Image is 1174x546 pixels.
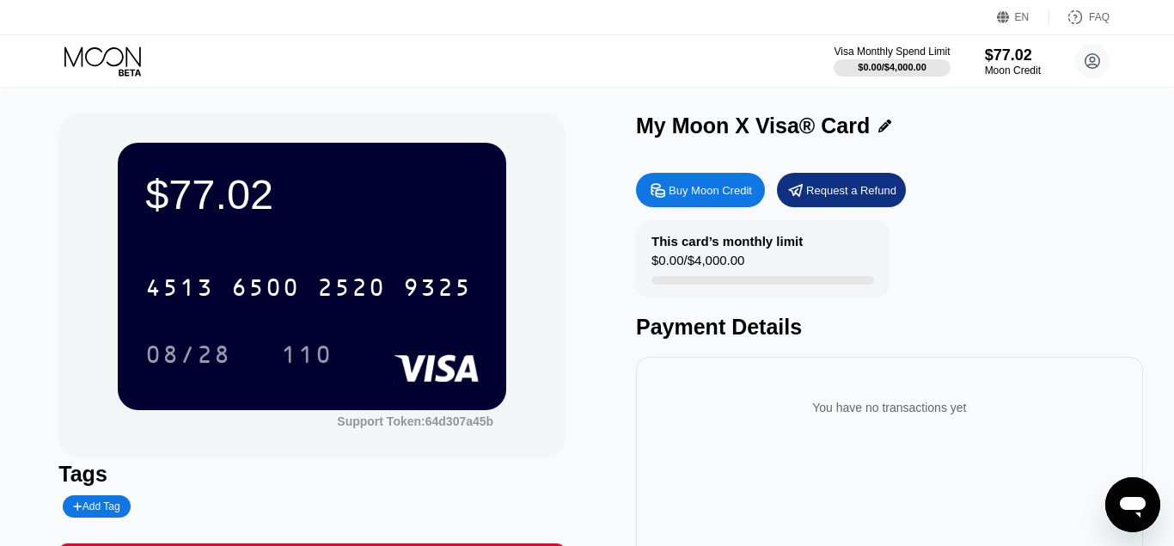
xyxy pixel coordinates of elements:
[268,333,345,376] div: 110
[834,46,950,77] div: Visa Monthly Spend Limit$0.00/$4,000.00
[73,500,119,512] div: Add Tag
[403,276,472,304] div: 9325
[337,414,493,428] div: Support Token:64d307a45b
[1089,11,1110,23] div: FAQ
[985,46,1041,64] div: $77.02
[135,266,482,309] div: 4513650025209325
[132,333,244,376] div: 08/28
[651,234,803,248] div: This card’s monthly limit
[63,495,130,518] div: Add Tag
[777,173,906,207] div: Request a Refund
[806,183,896,198] div: Request a Refund
[317,276,386,304] div: 2520
[985,46,1041,77] div: $77.02Moon Credit
[636,173,765,207] div: Buy Moon Credit
[1105,477,1160,532] iframe: Button to launch messaging window
[985,64,1041,77] div: Moon Credit
[651,253,744,276] div: $0.00 / $4,000.00
[1015,11,1030,23] div: EN
[58,462,566,487] div: Tags
[1049,9,1110,26] div: FAQ
[636,315,1143,340] div: Payment Details
[997,9,1049,26] div: EN
[650,383,1129,432] div: You have no transactions yet
[669,183,752,198] div: Buy Moon Credit
[231,276,300,304] div: 6500
[858,62,926,72] div: $0.00 / $4,000.00
[636,113,870,138] div: My Moon X Visa® Card
[145,276,214,304] div: 4513
[337,414,493,428] div: Support Token: 64d307a45b
[834,46,950,58] div: Visa Monthly Spend Limit
[281,343,333,371] div: 110
[145,170,479,218] div: $77.02
[145,343,231,371] div: 08/28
